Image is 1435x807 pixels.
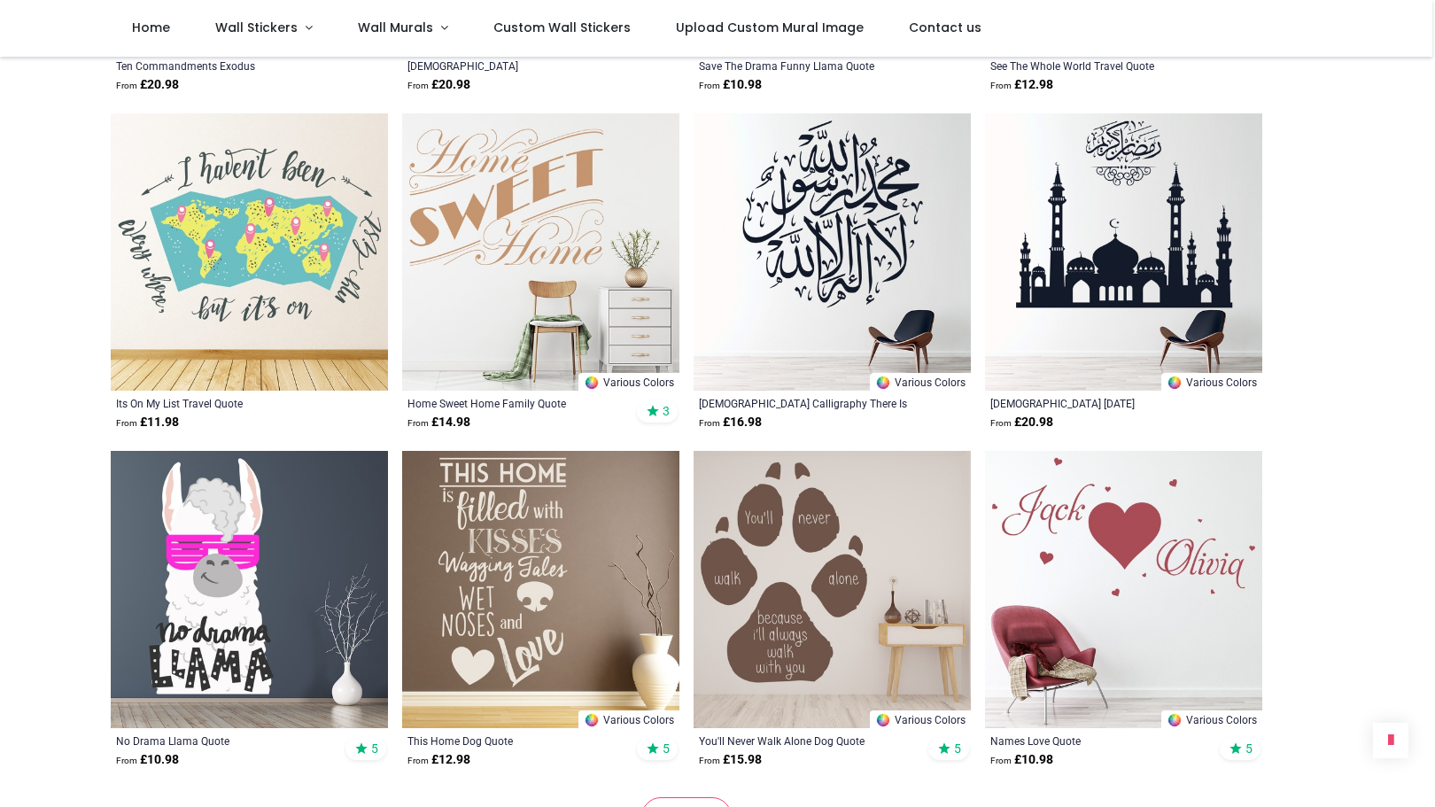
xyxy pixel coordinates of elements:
a: Ten Commandments Exodus [DEMOGRAPHIC_DATA] [116,58,330,73]
img: Home Sweet Home Family Quote Wall Sticker - Mod9 [402,113,679,391]
a: Various Colors [1161,710,1262,728]
img: Personalised Names Love Quote Wall Sticker [985,451,1262,728]
span: From [699,756,720,765]
span: From [699,81,720,90]
a: Home Sweet Home Family Quote [407,396,621,410]
span: From [990,81,1012,90]
img: Color Wheel [1167,375,1183,391]
span: From [407,418,429,428]
strong: £ 12.98 [407,751,470,769]
span: From [699,418,720,428]
span: From [407,756,429,765]
img: Its On My List Travel Quote Wall Sticker [111,113,388,391]
a: Various Colors [1161,373,1262,391]
span: From [116,756,137,765]
img: Color Wheel [584,375,600,391]
span: 5 [954,741,961,757]
a: [DEMOGRAPHIC_DATA] Calligraphy There Is No [DEMOGRAPHIC_DATA] But [DEMOGRAPHIC_DATA] [699,396,912,410]
a: Various Colors [870,710,971,728]
a: Names Love Quote [990,733,1204,748]
a: No Drama Llama Quote [116,733,330,748]
span: 3 [663,403,670,419]
span: Custom Wall Stickers [493,19,631,36]
img: This Home Dog Quote Wall Sticker [402,451,679,728]
strong: £ 20.98 [407,76,470,94]
a: Save The Drama Funny Llama Quote [699,58,912,73]
a: Various Colors [578,710,679,728]
a: [DEMOGRAPHIC_DATA] [DATE][PERSON_NAME] [990,396,1204,410]
strong: £ 20.98 [990,414,1053,431]
span: 5 [1245,741,1253,757]
span: Wall Stickers [215,19,298,36]
img: Color Wheel [875,712,891,728]
strong: £ 10.98 [990,751,1053,769]
img: Mosque Ramadan Kareem Wall Sticker [985,113,1262,391]
a: Its On My List Travel Quote [116,396,330,410]
a: See The Whole World Travel Quote [990,58,1204,73]
a: Various Colors [578,373,679,391]
img: You'll Never Walk Alone Dog Quote Wall Sticker [694,451,971,728]
strong: £ 10.98 [116,751,179,769]
img: Islamic Calligraphy There Is No God But God Wall Sticker [694,113,971,391]
img: Color Wheel [875,375,891,391]
a: Various Colors [870,373,971,391]
span: 5 [371,741,378,757]
a: This Home Dog Quote [407,733,621,748]
span: From [116,81,137,90]
span: Upload Custom Mural Image [676,19,864,36]
strong: £ 14.98 [407,414,470,431]
img: No Drama Llama Quote Wall Sticker [111,451,388,728]
span: From [990,756,1012,765]
strong: £ 16.98 [699,414,762,431]
strong: £ 12.98 [990,76,1053,94]
span: 5 [663,741,670,757]
strong: £ 11.98 [116,414,179,431]
span: Home [132,19,170,36]
span: From [116,418,137,428]
span: From [407,81,429,90]
span: From [990,418,1012,428]
a: [DEMOGRAPHIC_DATA] [DEMOGRAPHIC_DATA] [DEMOGRAPHIC_DATA] [407,58,621,73]
strong: £ 10.98 [699,76,762,94]
img: Color Wheel [584,712,600,728]
span: Wall Murals [358,19,433,36]
strong: £ 20.98 [116,76,179,94]
a: You'll Never Walk Alone Dog Quote [699,733,912,748]
strong: £ 15.98 [699,751,762,769]
span: Contact us [909,19,981,36]
img: Color Wheel [1167,712,1183,728]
